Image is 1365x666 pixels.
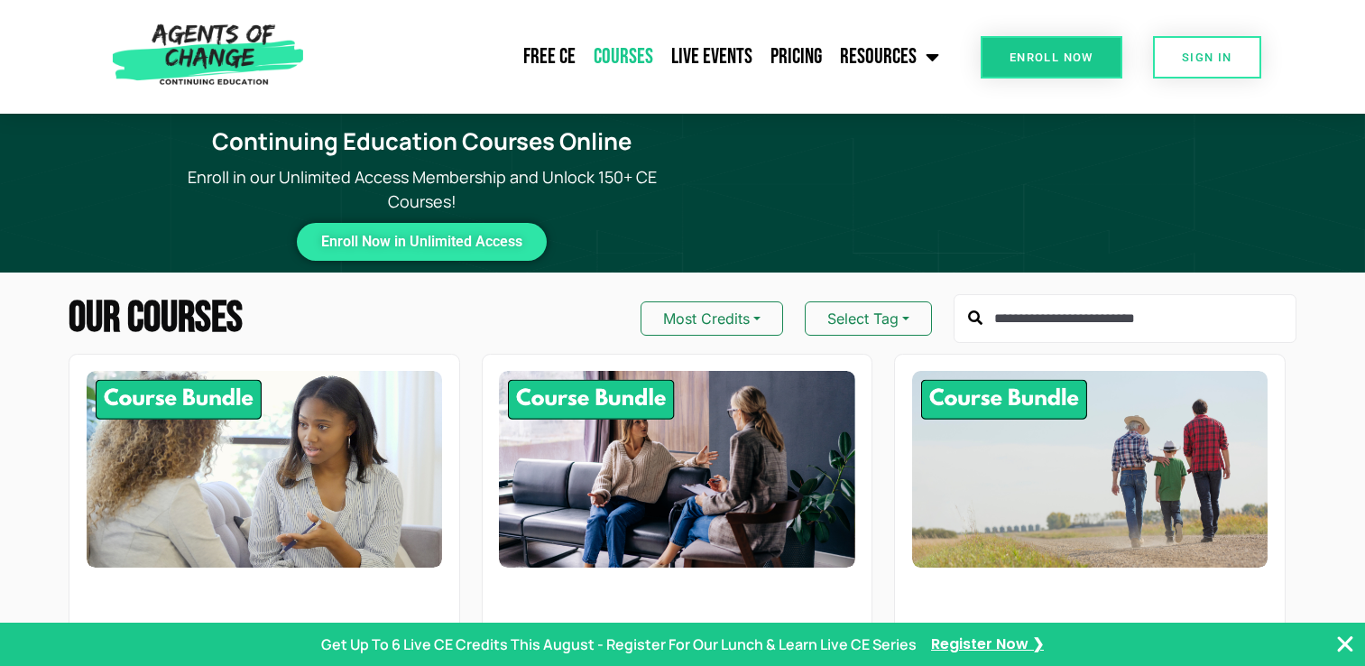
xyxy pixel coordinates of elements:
a: Enroll Now in Unlimited Access [297,223,547,261]
a: Free CE [514,34,585,79]
img: New Therapist Essentials - 10 Credit CE Bundle [87,371,442,568]
span: Enroll Now in Unlimited Access [321,237,522,246]
p: Get Up To 6 Live CE Credits This August - Register For Our Lunch & Learn Live CE Series [321,634,917,655]
p: Enroll in our Unlimited Access Membership and Unlock 150+ CE Courses! [161,165,682,214]
span: Enroll Now [1010,51,1093,63]
a: SIGN IN [1153,36,1261,79]
a: Pricing [761,34,831,79]
a: Live Events [662,34,761,79]
a: Register Now ❯ [931,634,1044,654]
button: Close Banner [1334,634,1356,655]
button: Most Credits [641,301,783,336]
span: SIGN IN [1182,51,1232,63]
img: Leadership and Supervision Skills - 8 Credit CE Bundle [499,371,854,568]
button: Select Tag [805,301,932,336]
nav: Menu [312,34,949,79]
a: Enroll Now [981,36,1122,79]
h2: Our Courses [69,297,243,340]
a: Courses [585,34,662,79]
a: Resources [831,34,948,79]
h1: Continuing Education Courses Online [172,128,671,156]
img: Rural and Underserved Practice - 8 Credit CE Bundle [912,371,1268,568]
